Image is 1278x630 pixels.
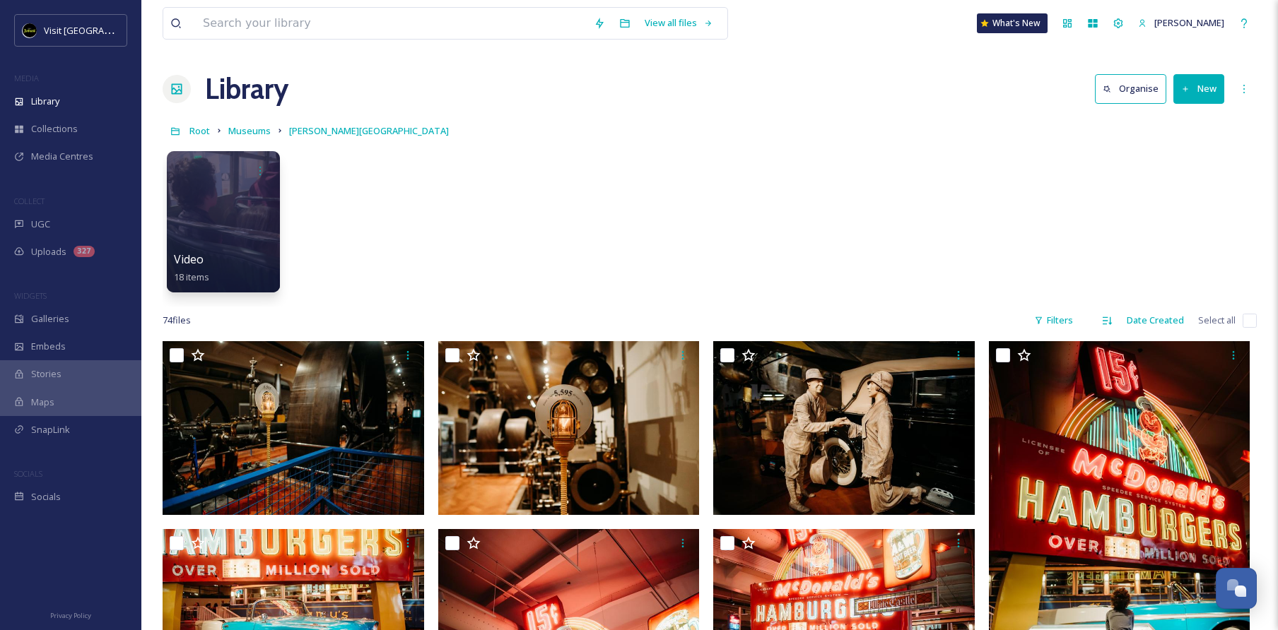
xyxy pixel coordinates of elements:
a: Privacy Policy [50,606,91,623]
span: COLLECT [14,196,45,206]
a: Library [205,68,288,110]
div: 327 [74,246,95,257]
span: Galleries [31,312,69,326]
span: UGC [31,218,50,231]
span: Socials [31,490,61,504]
a: [PERSON_NAME][GEOGRAPHIC_DATA] [289,122,449,139]
span: Video [174,251,204,267]
span: Museums [228,124,271,137]
span: Maps [31,396,54,409]
span: Collections [31,122,78,136]
span: Uploads [31,245,66,258]
span: WIDGETS [14,290,47,301]
button: New [1173,74,1224,103]
span: Media Centres [31,150,93,163]
div: Date Created [1120,307,1191,334]
input: Search your library [196,8,587,39]
span: MEDIA [14,73,39,83]
span: Visit [GEOGRAPHIC_DATA] [44,23,153,37]
a: View all files [638,9,720,37]
span: Embeds [31,340,66,353]
a: What's New [977,13,1048,33]
img: df704d6c8a4c1ef96dcb1db32a11c70c3d540b8840bad6767431c32a5d32c64a.jpg [438,341,700,515]
img: 34dfe4609b36116a7cc47346ac9aba84b8d4327f0914f56a7179adfedb61dd72.jpg [713,341,975,515]
button: Open Chat [1216,568,1257,609]
img: VISIT%20DETROIT%20LOGO%20-%20BLACK%20BACKGROUND.png [23,23,37,37]
a: Root [189,122,210,139]
span: Privacy Policy [50,611,91,620]
span: 74 file s [163,314,191,327]
span: SnapLink [31,423,70,436]
span: SOCIALS [14,468,42,479]
span: [PERSON_NAME] [1154,16,1224,29]
img: ce33a331893563f4d4ebfcec2a699478da1f05e5030f64c6a7428cfbb2084c82.jpg [163,341,424,515]
a: Video18 items [174,253,209,283]
span: 18 items [174,271,209,283]
span: Root [189,124,210,137]
span: Select all [1198,314,1236,327]
span: [PERSON_NAME][GEOGRAPHIC_DATA] [289,124,449,137]
span: Library [31,95,59,108]
a: [PERSON_NAME] [1131,9,1231,37]
button: Organise [1095,74,1166,103]
div: Filters [1027,307,1080,334]
a: Organise [1095,74,1173,103]
a: Museums [228,122,271,139]
span: Stories [31,367,61,381]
